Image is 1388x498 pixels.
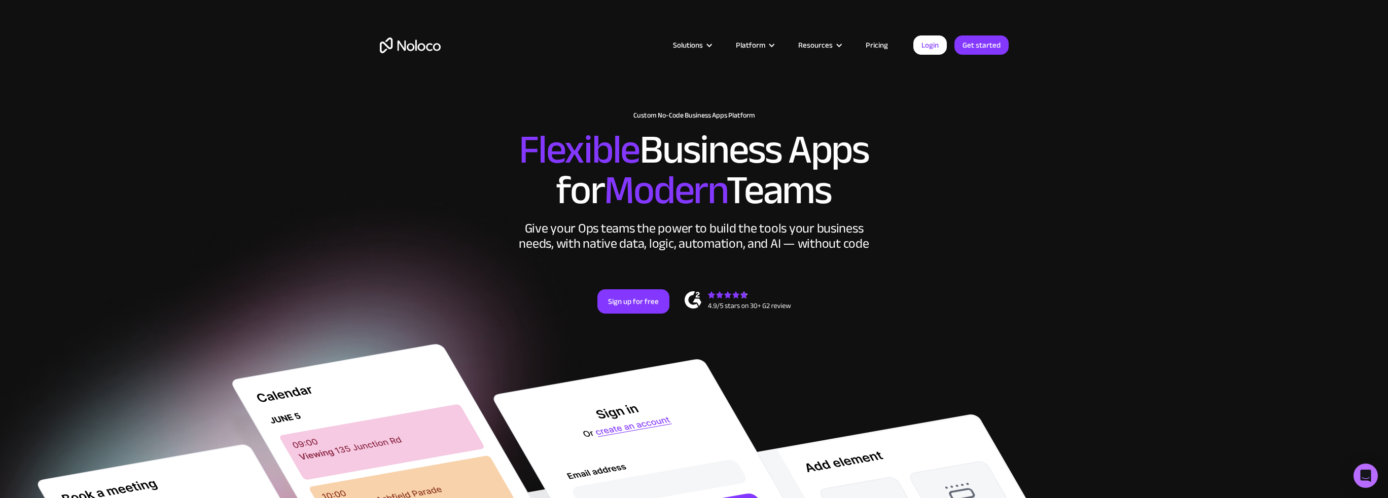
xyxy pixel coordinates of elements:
[723,39,786,52] div: Platform
[853,39,901,52] a: Pricing
[913,35,947,55] a: Login
[736,39,765,52] div: Platform
[380,130,1009,211] h2: Business Apps for Teams
[798,39,833,52] div: Resources
[517,221,872,251] div: Give your Ops teams the power to build the tools your business needs, with native data, logic, au...
[604,152,726,228] span: Modern
[380,37,441,53] a: home
[954,35,1009,55] a: Get started
[380,111,1009,120] h1: Custom No-Code Business Apps Platform
[660,39,723,52] div: Solutions
[1354,464,1378,488] div: Open Intercom Messenger
[519,112,639,187] span: Flexible
[786,39,853,52] div: Resources
[597,289,669,314] a: Sign up for free
[673,39,703,52] div: Solutions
